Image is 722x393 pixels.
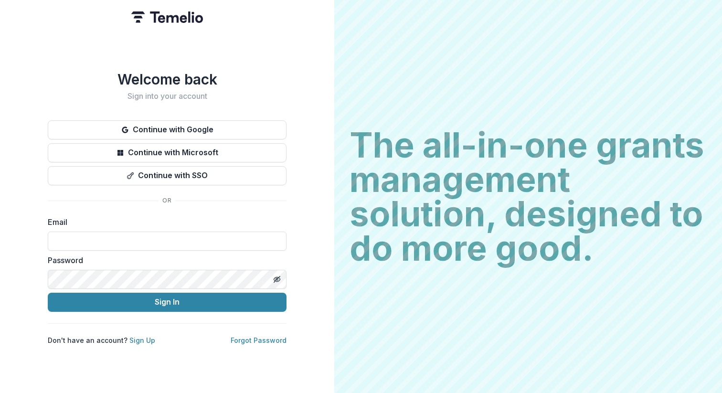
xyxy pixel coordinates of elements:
a: Sign Up [129,336,155,344]
label: Password [48,255,281,266]
a: Forgot Password [231,336,287,344]
button: Continue with Microsoft [48,143,287,162]
button: Continue with Google [48,120,287,139]
button: Toggle password visibility [269,272,285,287]
label: Email [48,216,281,228]
h1: Welcome back [48,71,287,88]
h2: Sign into your account [48,92,287,101]
img: Temelio [131,11,203,23]
button: Continue with SSO [48,166,287,185]
p: Don't have an account? [48,335,155,345]
button: Sign In [48,293,287,312]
